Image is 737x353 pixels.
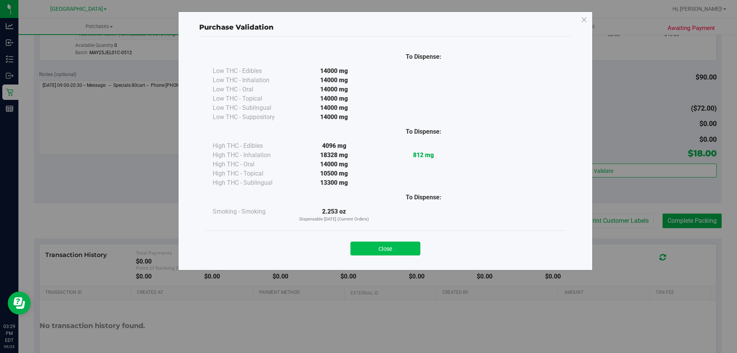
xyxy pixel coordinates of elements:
[213,207,289,216] div: Smoking - Smoking
[379,127,468,136] div: To Dispense:
[213,103,289,113] div: Low THC - Sublingual
[213,113,289,122] div: Low THC - Suppository
[213,151,289,160] div: High THC - Inhalation
[413,151,434,159] strong: 812 mg
[8,292,31,315] iframe: Resource center
[289,141,379,151] div: 4096 mg
[213,178,289,187] div: High THC - Sublingual
[289,103,379,113] div: 14000 mg
[289,85,379,94] div: 14000 mg
[289,178,379,187] div: 13300 mg
[289,94,379,103] div: 14000 mg
[289,113,379,122] div: 14000 mg
[213,66,289,76] div: Low THC - Edibles
[289,151,379,160] div: 18328 mg
[213,85,289,94] div: Low THC - Oral
[289,216,379,223] p: Dispensable [DATE] (Current Orders)
[213,76,289,85] div: Low THC - Inhalation
[289,66,379,76] div: 14000 mg
[289,160,379,169] div: 14000 mg
[379,193,468,202] div: To Dispense:
[213,94,289,103] div: Low THC - Topical
[213,141,289,151] div: High THC - Edibles
[350,242,420,255] button: Close
[379,52,468,61] div: To Dispense:
[213,169,289,178] div: High THC - Topical
[289,169,379,178] div: 10500 mg
[213,160,289,169] div: High THC - Oral
[289,76,379,85] div: 14000 mg
[199,23,274,31] span: Purchase Validation
[289,207,379,223] div: 2.253 oz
